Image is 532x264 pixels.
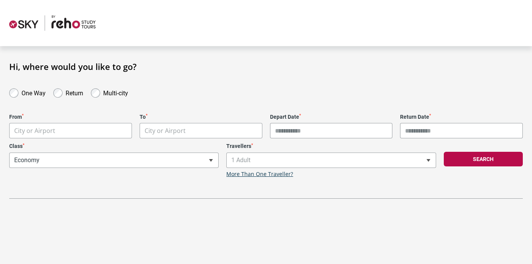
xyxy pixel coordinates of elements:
label: Return Date [400,114,523,120]
span: City or Airport [9,123,132,138]
h1: Hi, where would you like to go? [9,61,523,71]
button: Search [444,152,523,166]
label: Multi-city [103,88,128,97]
span: City or Airport [140,123,262,138]
label: To [140,114,262,120]
span: Economy [10,153,218,168]
span: 1 Adult [226,153,436,168]
a: More Than One Traveller? [226,171,293,178]
label: Depart Date [270,114,393,120]
span: Economy [9,153,219,168]
label: Travellers [226,143,436,149]
label: Class [9,143,219,149]
span: City or Airport [14,126,55,135]
label: Return [66,88,83,97]
span: City or Airport [10,123,132,138]
label: One Way [21,88,46,97]
label: From [9,114,132,120]
span: City or Airport [145,126,186,135]
span: 1 Adult [227,153,435,168]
